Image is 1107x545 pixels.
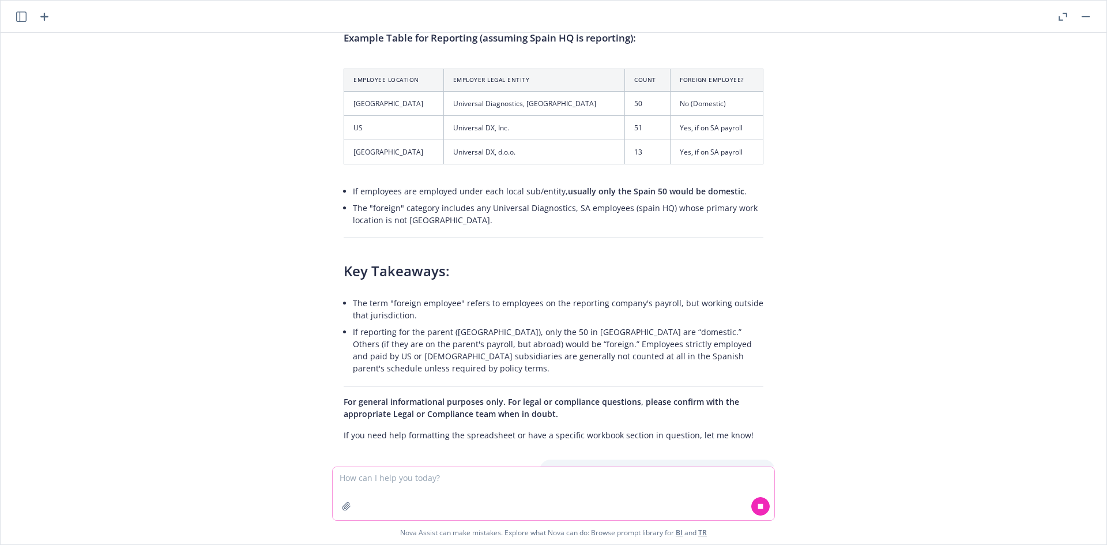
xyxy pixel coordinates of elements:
li: If employees are employed under each local sub/entity, . [353,183,763,200]
li: If reporting for the parent ([GEOGRAPHIC_DATA]), only the 50 in [GEOGRAPHIC_DATA] are “domestic.”... [353,324,763,377]
p: based on what you provided, is this statement correct? [551,464,763,476]
th: Employee Location [344,69,444,91]
td: 50 [625,91,671,115]
span: Example Table for Reporting (assuming Spain HQ is reporting): [344,31,636,44]
a: TR [698,528,707,538]
td: [GEOGRAPHIC_DATA] [344,140,444,164]
td: Yes, if on SA payroll [671,115,763,140]
th: Foreign Employee? [671,69,763,91]
td: Yes, if on SA payroll [671,140,763,164]
td: Universal DX, Inc. [443,115,625,140]
td: Universal Diagnostics, [GEOGRAPHIC_DATA] [443,91,625,115]
th: Count [625,69,671,91]
p: If you need help formatting the spreadsheet or have a specific workbook section in question, let ... [344,429,763,441]
td: [GEOGRAPHIC_DATA] [344,91,444,115]
td: US [344,115,444,140]
span: usually only the Spain 50 would be domestic [568,186,744,197]
td: No (Domestic) [671,91,763,115]
th: Employer Legal Entity [443,69,625,91]
span: Nova Assist can make mistakes. Explore what Nova can do: Browse prompt library for and [5,521,1102,544]
td: 13 [625,140,671,164]
span: Key Takeaways: [344,261,450,280]
a: BI [676,528,683,538]
span: For general informational purposes only. For legal or compliance questions, please confirm with t... [344,396,739,419]
td: Universal DX, d.o.o. [443,140,625,164]
td: 51 [625,115,671,140]
li: The term "foreign employee" refers to employees on the reporting company's payroll, but working o... [353,295,763,324]
li: The "foreign" category includes any Universal Diagnostics, SA employees (spain HQ) whose primary ... [353,200,763,228]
